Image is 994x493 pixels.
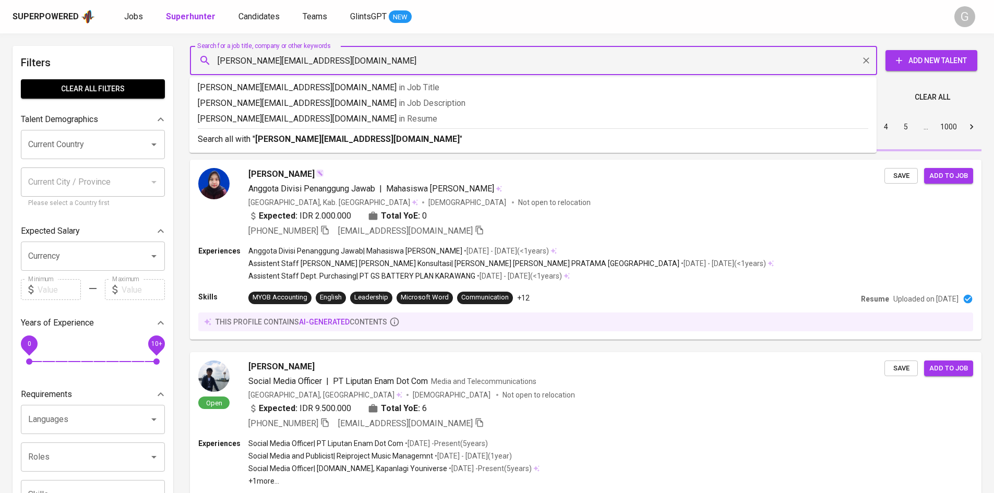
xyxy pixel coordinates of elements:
p: Resume [861,294,889,304]
button: Open [147,450,161,464]
span: Social Media Officer [248,376,322,386]
button: Add New Talent [885,50,977,71]
span: [PERSON_NAME] [248,168,315,181]
p: Anggota Divisi Penanggung Jawab | Mahasiswa [PERSON_NAME] [248,246,462,256]
div: [GEOGRAPHIC_DATA], [GEOGRAPHIC_DATA] [248,390,402,400]
p: Skills [198,292,248,302]
a: [PERSON_NAME]Anggota Divisi Penanggung Jawab|Mahasiswa [PERSON_NAME][GEOGRAPHIC_DATA], Kab. [GEOG... [190,160,981,340]
img: app logo [81,9,95,25]
button: Go to page 4 [878,118,894,135]
p: [PERSON_NAME][EMAIL_ADDRESS][DOMAIN_NAME] [198,81,868,94]
button: Go to next page [963,118,980,135]
button: Go to page 5 [897,118,914,135]
button: Clear All filters [21,79,165,99]
span: 10+ [151,340,162,347]
div: [GEOGRAPHIC_DATA], Kab. [GEOGRAPHIC_DATA] [248,197,418,208]
p: • [DATE] - [DATE] ( <1 years ) [475,271,562,281]
div: … [917,122,934,132]
input: Value [122,279,165,300]
span: Clear All [915,91,950,104]
span: 0 [422,210,427,222]
span: [DEMOGRAPHIC_DATA] [413,390,492,400]
button: Save [884,360,918,377]
p: Experiences [198,246,248,256]
p: Experiences [198,438,248,449]
p: +12 [517,293,530,303]
p: [PERSON_NAME][EMAIL_ADDRESS][DOMAIN_NAME] [198,113,868,125]
button: Open [147,249,161,263]
div: MYOB Accounting [253,293,307,303]
p: Social Media and Publicist | Reiproject Music Managemnt [248,451,433,461]
a: Superhunter [166,10,218,23]
img: 284f36773d307aabfc19c467bed1e163.jpg [198,360,230,392]
p: Social Media Officer | [DOMAIN_NAME], Kapanlagi Youniverse [248,463,447,474]
span: Save [890,170,913,182]
span: AI-generated [299,318,350,326]
p: Not open to relocation [518,197,591,208]
div: Microsoft Word [401,293,449,303]
p: Years of Experience [21,317,94,329]
p: • [DATE] - [DATE] ( 1 year ) [433,451,512,461]
span: | [326,375,329,388]
p: • [DATE] - [DATE] ( <1 years ) [679,258,766,269]
span: NEW [389,12,412,22]
div: IDR 2.000.000 [248,210,351,222]
div: Talent Demographics [21,109,165,130]
input: Value [38,279,81,300]
span: in Job Title [399,82,439,92]
span: [DEMOGRAPHIC_DATA] [428,197,508,208]
p: • [DATE] - Present ( 5 years ) [447,463,532,474]
span: Open [202,399,226,407]
button: Open [147,412,161,427]
p: • [DATE] - Present ( 5 years ) [403,438,488,449]
span: Teams [303,11,327,21]
div: Years of Experience [21,312,165,333]
b: [PERSON_NAME][EMAIL_ADDRESS][DOMAIN_NAME] [255,134,460,144]
nav: pagination navigation [797,118,981,135]
p: Talent Demographics [21,113,98,126]
p: +1 more ... [248,476,540,486]
span: Jobs [124,11,143,21]
span: Mahasiswa [PERSON_NAME] [386,184,494,194]
a: Teams [303,10,329,23]
p: [PERSON_NAME][EMAIL_ADDRESS][DOMAIN_NAME] [198,97,868,110]
span: Save [890,363,913,375]
span: 6 [422,402,427,415]
p: Expected Salary [21,225,80,237]
p: • [DATE] - [DATE] ( <1 years ) [462,246,549,256]
div: Leadership [354,293,388,303]
div: Expected Salary [21,221,165,242]
p: Social Media Officer | PT Liputan Enam Dot Com [248,438,403,449]
div: Communication [461,293,509,303]
span: Add New Talent [894,54,969,67]
span: Media and Telecommunications [431,377,536,386]
span: [EMAIL_ADDRESS][DOMAIN_NAME] [338,418,473,428]
b: Total YoE: [381,210,420,222]
span: | [379,183,382,195]
div: English [320,293,342,303]
p: this profile contains contents [215,317,387,327]
img: magic_wand.svg [316,169,324,177]
span: Anggota Divisi Penanggung Jawab [248,184,375,194]
span: GlintsGPT [350,11,387,21]
span: Candidates [238,11,280,21]
p: Requirements [21,388,72,401]
button: Clear All [911,88,954,107]
span: Clear All filters [29,82,157,95]
div: Superpowered [13,11,79,23]
b: Expected: [259,210,297,222]
a: Jobs [124,10,145,23]
button: Open [147,137,161,152]
span: in Resume [399,114,437,124]
a: Superpoweredapp logo [13,9,95,25]
span: in Job Description [399,98,465,108]
span: Add to job [929,363,968,375]
p: Assistent Staff Dept. Purchasing | PT GS BATTERY PLAN KARAWANG [248,271,475,281]
p: Search all with " " [198,133,868,146]
div: Requirements [21,384,165,405]
span: [PHONE_NUMBER] [248,226,318,236]
span: [PHONE_NUMBER] [248,418,318,428]
span: 0 [27,340,31,347]
span: [EMAIL_ADDRESS][DOMAIN_NAME] [338,226,473,236]
h6: Filters [21,54,165,71]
